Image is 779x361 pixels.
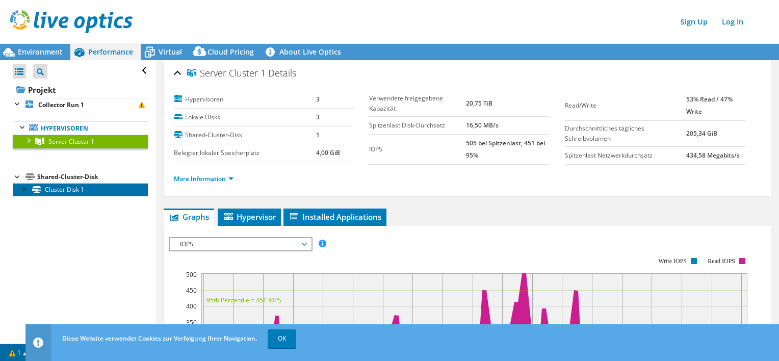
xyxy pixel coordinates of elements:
[369,144,466,154] label: IOPS
[37,171,148,183] div: Shared-Cluster-Disk
[268,329,296,348] a: OK
[48,137,94,146] span: Server Cluster 1
[18,47,63,57] span: Environment
[316,131,320,139] b: 1
[186,270,197,279] text: 500
[565,100,686,111] label: Read/Write
[223,212,276,222] span: Hypervisor
[2,346,34,359] a: 1
[369,93,466,114] label: Verwendete freigegebene Kapazität
[186,318,197,327] text: 350
[262,44,349,60] a: About Live Optics
[289,212,381,222] span: Installed Applications
[686,95,733,116] b: 53% Read / 47% Write
[13,121,148,135] a: Hypervisoren
[13,82,148,98] a: Projekt
[13,98,148,111] a: Collector Run 1
[186,302,197,311] text: 400
[159,47,182,57] span: Virtual
[686,129,717,138] b: 205,34 GiB
[174,148,317,158] label: Belegter lokaler Speicherplatz
[174,94,317,105] label: Hypervisoren
[316,148,340,157] b: 4,00 GiB
[207,47,254,57] span: Cloud Pricing
[658,257,687,265] text: Write IOPS
[708,257,735,265] text: Read IOPS
[206,296,281,304] text: 95th Percentile = 451 IOPS
[88,47,133,57] span: Performance
[10,10,133,33] img: live_optics_svg.svg
[676,14,713,29] a: Sign Up
[565,123,686,144] label: Durchschnittliches tägliches Schreibvolumen
[466,99,492,108] b: 20,75 TiB
[316,113,320,121] b: 3
[13,183,148,196] a: Cluster Disk 1
[62,334,257,343] span: Diese Website verwendet Cookies zur Verfolgung Ihrer Navigation.
[466,139,545,160] b: 505 bei Spitzenlast, 451 bei 95%
[38,100,84,109] b: Collector Run 1
[174,112,317,122] label: Lokale Disks
[186,286,197,295] text: 450
[565,150,686,161] label: Spitzenlast Netzwerkdurchsatz
[466,121,499,130] b: 16,50 MB/s
[316,95,320,104] b: 3
[268,67,296,79] span: Details
[169,212,209,222] span: Graphs
[686,151,740,160] b: 434,58 Megabits/s
[175,238,306,250] span: IOPS
[174,130,317,140] label: Shared-Cluster-Disk
[13,135,148,148] a: Server Cluster 1
[174,174,233,183] a: More Information
[369,120,466,131] label: Spitzenlast Disk-Durchsatz
[717,14,748,29] a: Log In
[187,68,266,79] span: Server Cluster 1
